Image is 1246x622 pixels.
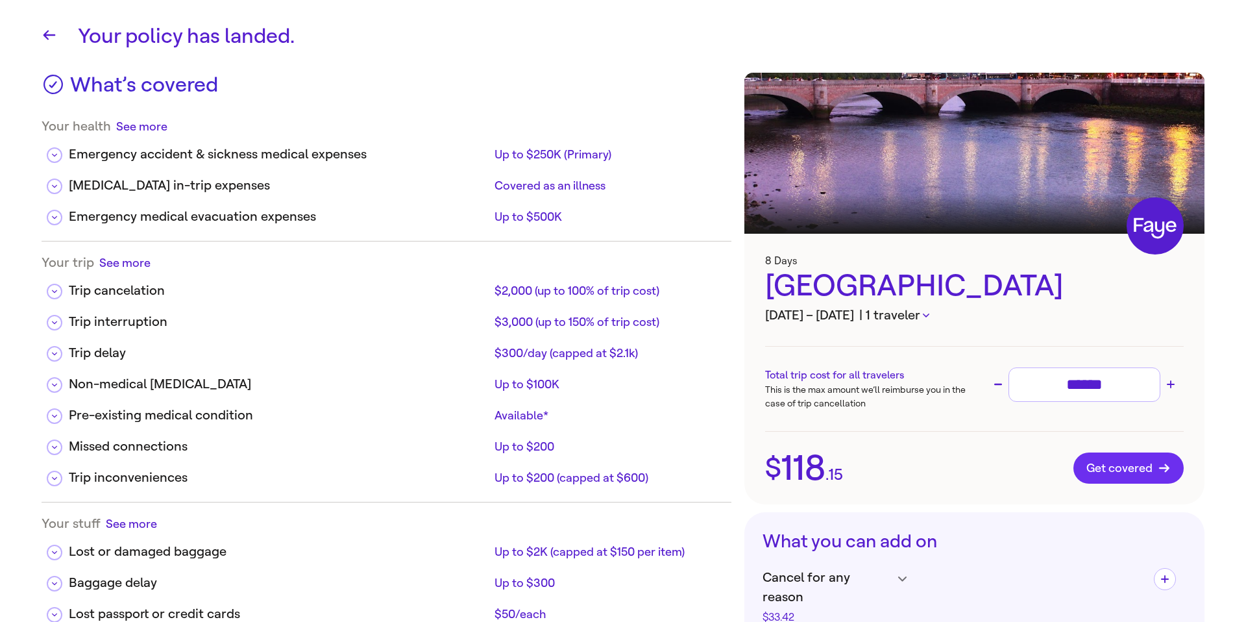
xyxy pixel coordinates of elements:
div: Missed connectionsUp to $200 [42,427,731,458]
div: Pre-existing medical condition [69,406,489,425]
div: Emergency medical evacuation expenses [69,207,489,227]
div: Up to $2K (capped at $150 per item) [495,544,721,560]
span: Get covered [1086,462,1171,475]
div: Up to $300 [495,575,721,591]
button: Get covered [1073,453,1184,484]
div: Non-medical [MEDICAL_DATA] [69,375,489,394]
div: Baggage delayUp to $300 [42,563,731,594]
div: Emergency medical evacuation expensesUp to $500K [42,197,731,228]
div: Up to $250K (Primary) [495,147,721,162]
h3: Total trip cost for all travelers [765,367,974,383]
h3: [DATE] – [DATE] [765,306,1184,325]
div: Trip interruption [69,312,489,332]
div: [MEDICAL_DATA] in-trip expensesCovered as an illness [42,166,731,197]
button: Increase trip cost [1163,377,1179,392]
div: Your trip [42,255,731,271]
div: Baggage delay [69,573,489,593]
div: Up to $200 (capped at $600) [495,470,721,486]
div: [GEOGRAPHIC_DATA] [765,267,1184,306]
input: Trip cost [1014,373,1154,396]
h3: What you can add on [763,530,1186,553]
div: $2,000 (up to 100% of trip cost) [495,283,721,299]
div: $50/each [495,606,721,622]
div: Up to $100K [495,377,721,392]
div: Emergency accident & sickness medical expenses [69,145,489,164]
h1: Your policy has landed. [78,21,1204,52]
button: See more [106,516,157,532]
div: [MEDICAL_DATA] in-trip expenses [69,176,489,195]
button: See more [116,118,167,134]
div: Available* [495,408,721,423]
div: Missed connections [69,437,489,456]
div: Trip delay [69,343,489,363]
div: Up to $500K [495,209,721,225]
div: Lost or damaged baggage [69,542,489,562]
span: Cancel for any reason [763,568,891,607]
div: Trip delay$300/day (capped at $2.1k) [42,333,731,364]
div: Trip interruption$3,000 (up to 150% of trip cost) [42,302,731,333]
div: Trip cancelation$2,000 (up to 100% of trip cost) [42,271,731,302]
span: . [825,467,829,482]
div: Non-medical [MEDICAL_DATA]Up to $100K [42,364,731,395]
div: Pre-existing medical conditionAvailable* [42,395,731,427]
div: Trip cancelation [69,281,489,301]
div: Lost or damaged baggageUp to $2K (capped at $150 per item) [42,532,731,563]
div: Your stuff [42,516,731,532]
button: | 1 traveler [859,306,929,325]
h3: What’s covered [70,73,218,105]
span: $ [765,454,781,482]
div: $3,000 (up to 150% of trip cost) [495,314,721,330]
div: Emergency accident & sickness medical expensesUp to $250K (Primary) [42,134,731,166]
span: 15 [829,467,843,482]
div: Up to $200 [495,439,721,454]
div: Your health [42,118,731,134]
h3: 8 Days [765,255,1184,267]
div: Trip inconveniences [69,468,489,488]
div: Trip inconveniencesUp to $200 (capped at $600) [42,458,731,489]
button: See more [99,255,151,271]
div: Covered as an illness [495,178,721,193]
span: 118 [781,451,825,486]
div: $300/day (capped at $2.1k) [495,345,721,361]
p: This is the max amount we’ll reimburse you in the case of trip cancellation [765,383,974,410]
button: Decrease trip cost [990,377,1006,392]
button: Add [1154,568,1176,590]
